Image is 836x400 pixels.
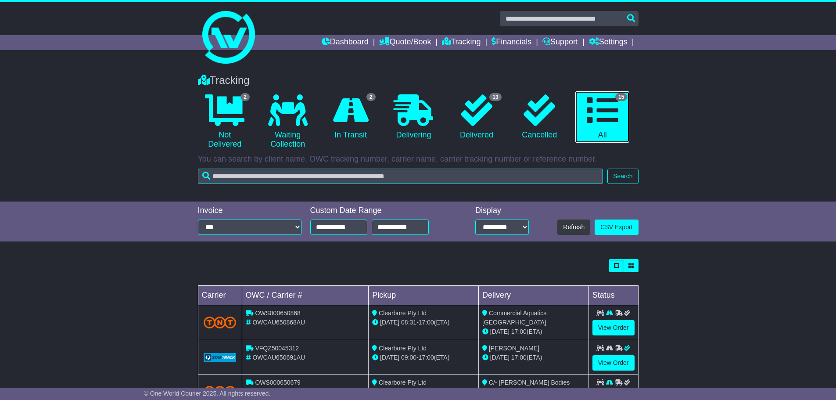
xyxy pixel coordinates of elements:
[204,386,237,398] img: TNT_Domestic.png
[204,317,237,328] img: TNT_Domestic.png
[255,379,301,386] span: OWS000650679
[322,35,369,50] a: Dashboard
[511,328,527,335] span: 17:00
[589,35,628,50] a: Settings
[419,319,434,326] span: 17:00
[449,91,503,143] a: 13 Delivered
[401,319,416,326] span: 08:31
[482,353,585,362] div: (ETA)
[144,390,271,397] span: © One World Courier 2025. All rights reserved.
[372,353,475,362] div: - (ETA)
[575,91,629,143] a: 15 All
[492,35,531,50] a: Financials
[588,286,638,305] td: Status
[204,353,237,362] img: GetCarrierServiceLogo
[252,354,305,361] span: OWCAU650691AU
[475,206,529,216] div: Display
[198,155,639,164] p: You can search by client name, OWC tracking number, carrier name, carrier tracking number or refe...
[442,35,481,50] a: Tracking
[198,206,301,216] div: Invoice
[240,93,250,101] span: 2
[323,91,377,143] a: 2 In Transit
[379,379,427,386] span: Clearbore Pty Ltd
[198,91,252,152] a: 2 Not Delivered
[252,319,305,326] span: OWCAU650868AU
[607,169,638,184] button: Search
[255,310,301,317] span: OWS000650868
[379,310,427,317] span: Clearbore Pty Ltd
[372,318,475,327] div: - (ETA)
[380,354,399,361] span: [DATE]
[401,354,416,361] span: 09:00
[482,310,546,326] span: Commercial Aquatics [GEOGRAPHIC_DATA]
[198,286,242,305] td: Carrier
[194,74,643,87] div: Tracking
[380,319,399,326] span: [DATE]
[490,354,509,361] span: [DATE]
[255,345,299,352] span: VFQZ50045312
[379,35,431,50] a: Quote/Book
[557,220,590,235] button: Refresh
[310,206,451,216] div: Custom Date Range
[542,35,578,50] a: Support
[242,286,369,305] td: OWC / Carrier #
[592,320,635,335] a: View Order
[615,93,627,101] span: 15
[478,286,588,305] td: Delivery
[489,93,501,101] span: 13
[511,354,527,361] span: 17:00
[369,286,479,305] td: Pickup
[387,91,441,143] a: Delivering
[379,345,427,352] span: Clearbore Pty Ltd
[513,91,567,143] a: Cancelled
[592,355,635,371] a: View Order
[419,354,434,361] span: 17:00
[489,345,539,352] span: [PERSON_NAME]
[490,328,509,335] span: [DATE]
[366,93,376,101] span: 2
[595,220,638,235] a: CSV Export
[482,379,570,395] span: C/- [PERSON_NAME] Bodies [GEOGRAPHIC_DATA]
[261,91,315,152] a: Waiting Collection
[482,327,585,336] div: (ETA)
